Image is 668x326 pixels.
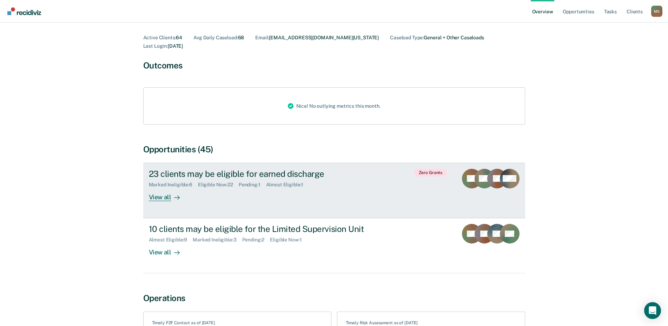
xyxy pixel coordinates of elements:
[644,302,661,319] div: Open Intercom Messenger
[390,35,424,40] span: Caseload Type :
[193,35,238,40] span: Avg Daily Caseload :
[270,237,307,243] div: Eligible Now : 1
[149,187,188,201] div: View all
[143,35,176,40] span: Active Clients :
[266,182,309,188] div: Almost Eligible : 1
[193,35,244,41] div: 68
[239,182,266,188] div: Pending : 1
[255,35,379,41] div: [EMAIL_ADDRESS][DOMAIN_NAME][US_STATE]
[193,237,242,243] div: Marked Ineligible : 3
[390,35,484,41] div: General + Other Caseloads
[149,224,395,234] div: 10 clients may be eligible for the Limited Supervision Unit
[143,60,525,71] div: Outcomes
[282,88,386,124] div: Nice! No outlying metrics this month.
[143,35,183,41] div: 64
[143,43,168,49] span: Last Login :
[149,243,188,257] div: View all
[414,169,447,177] span: Zero Grants
[7,7,41,15] img: Recidiviz
[149,169,395,179] div: 23 clients may be eligible for earned discharge
[149,237,193,243] div: Almost Eligible : 9
[198,182,239,188] div: Eligible Now : 22
[242,237,270,243] div: Pending : 2
[143,293,525,303] div: Operations
[651,6,662,17] button: Profile dropdown button
[651,6,662,17] div: M S
[149,182,198,188] div: Marked Ineligible : 6
[143,43,183,49] div: [DATE]
[143,218,525,273] a: 10 clients may be eligible for the Limited Supervision UnitAlmost Eligible:9Marked Ineligible:3Pe...
[143,163,525,218] a: 23 clients may be eligible for earned dischargeMarked Ineligible:6Eligible Now:22Pending:1Almost ...
[255,35,269,40] span: Email :
[143,144,525,154] div: Opportunities (45)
